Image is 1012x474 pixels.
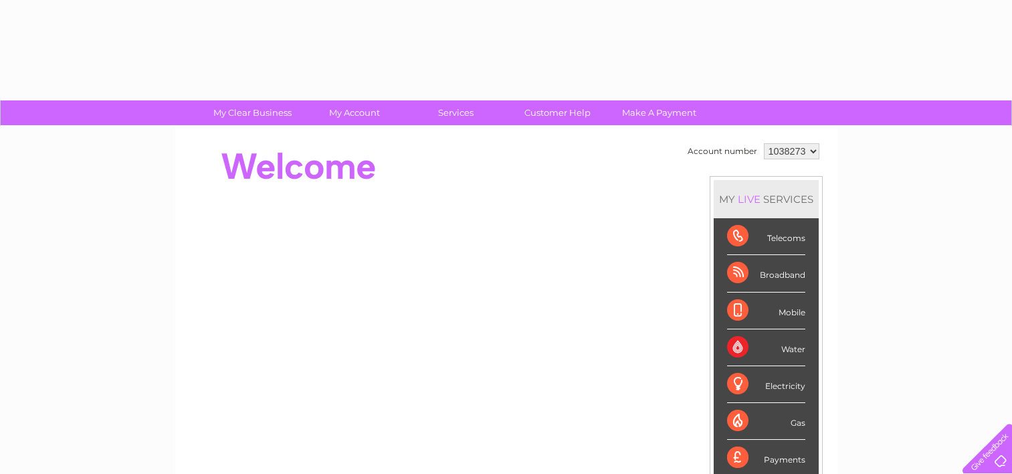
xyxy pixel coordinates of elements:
a: Services [401,100,511,125]
div: Water [727,329,805,366]
div: LIVE [735,193,763,206]
div: Electricity [727,366,805,403]
div: Telecoms [727,218,805,255]
a: My Account [299,100,409,125]
a: Customer Help [502,100,613,125]
a: My Clear Business [197,100,308,125]
div: Gas [727,403,805,440]
td: Account number [684,140,761,163]
div: Broadband [727,255,805,292]
div: MY SERVICES [714,180,819,218]
div: Mobile [727,293,805,329]
a: Make A Payment [604,100,714,125]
